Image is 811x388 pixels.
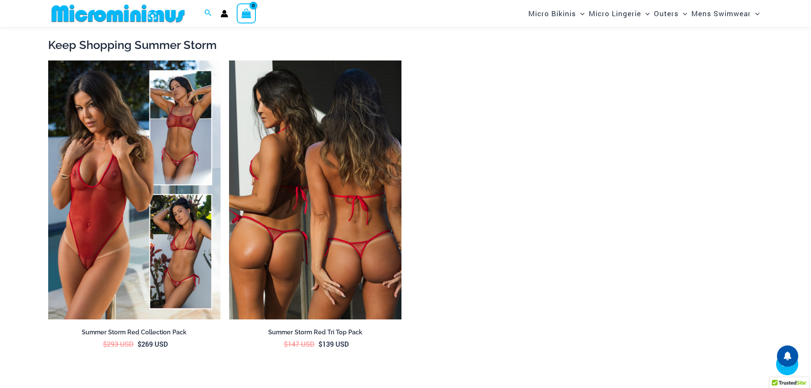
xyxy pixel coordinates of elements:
a: Search icon link [204,8,212,19]
span: $ [103,339,107,348]
bdi: 293 USD [103,339,134,348]
span: $ [284,339,288,348]
span: Micro Bikinis [528,3,576,24]
img: Summer Storm Red Collection Pack F [48,60,221,319]
span: Menu Toggle [641,3,650,24]
bdi: 139 USD [318,339,349,348]
a: Summer Storm Red Tri Top Pack [229,328,401,339]
span: Menu Toggle [751,3,759,24]
span: Outers [654,3,679,24]
span: Menu Toggle [679,3,687,24]
span: Mens Swimwear [691,3,751,24]
bdi: 147 USD [284,339,315,348]
a: Micro LingerieMenu ToggleMenu Toggle [587,3,652,24]
bdi: 269 USD [138,339,168,348]
a: View Shopping Cart, empty [237,3,256,23]
img: Summer Storm Red Tri Top Pack B [229,60,401,319]
h2: Summer Storm Red Collection Pack [48,328,221,336]
h2: Summer Storm Red Tri Top Pack [229,328,401,336]
a: Summer Storm Red Tri Top Pack FSummer Storm Red Tri Top Pack BSummer Storm Red Tri Top Pack B [229,60,401,319]
nav: Site Navigation [525,1,763,26]
span: Menu Toggle [576,3,585,24]
a: Mens SwimwearMenu ToggleMenu Toggle [689,3,762,24]
span: $ [318,339,322,348]
a: Account icon link [221,10,228,17]
span: $ [138,339,141,348]
span: Micro Lingerie [589,3,641,24]
a: OutersMenu ToggleMenu Toggle [652,3,689,24]
img: MM SHOP LOGO FLAT [48,4,188,23]
h2: Keep Shopping Summer Storm [48,37,763,52]
a: Summer Storm Red Collection Pack FSummer Storm Red Collection Pack BSummer Storm Red Collection P... [48,60,221,319]
a: Summer Storm Red Collection Pack [48,328,221,339]
a: Micro BikinisMenu ToggleMenu Toggle [526,3,587,24]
